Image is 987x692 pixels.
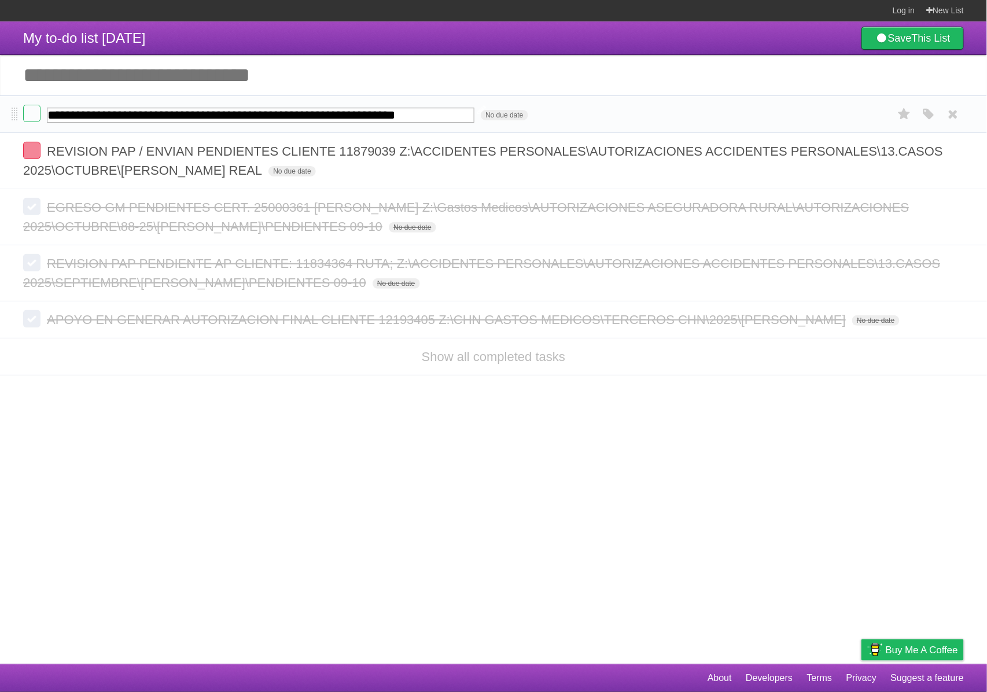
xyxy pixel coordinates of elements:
[867,640,883,660] img: Buy me a coffee
[893,105,915,124] label: Star task
[373,278,419,289] span: No due date
[47,312,849,327] span: APOYO EN GENERAR AUTORIZACION FINAL CLIENTE 12193405 Z:\CHN GASTOS MEDICOS\TERCEROS CHN\2025\[PER...
[23,310,40,327] label: Done
[23,200,909,234] span: EGRESO GM PENDIENTES CERT. 25000361 [PERSON_NAME] Z:\Gastos Medicos\AUTORIZACIONES ASEGURADORA RU...
[481,110,528,120] span: No due date
[846,667,876,689] a: Privacy
[886,640,958,660] span: Buy me a coffee
[268,166,315,176] span: No due date
[861,639,964,661] a: Buy me a coffee
[23,105,40,122] label: Done
[912,32,951,44] b: This List
[708,667,732,689] a: About
[23,256,941,290] span: REVISION PAP PENDIENTE AP CLIENTE: 11834364 RUTA; Z:\ACCIDENTES PERSONALES\AUTORIZACIONES ACCIDEN...
[23,144,943,178] span: REVISION PAP / ENVIAN PENDIENTES CLIENTE 11879039 Z:\ACCIDENTES PERSONALES\AUTORIZACIONES ACCIDEN...
[23,198,40,215] label: Done
[23,30,146,46] span: My to-do list [DATE]
[807,667,833,689] a: Terms
[422,349,565,364] a: Show all completed tasks
[389,222,436,233] span: No due date
[891,667,964,689] a: Suggest a feature
[746,667,793,689] a: Developers
[23,254,40,271] label: Done
[23,142,40,159] label: Done
[852,315,899,326] span: No due date
[861,27,964,50] a: SaveThis List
